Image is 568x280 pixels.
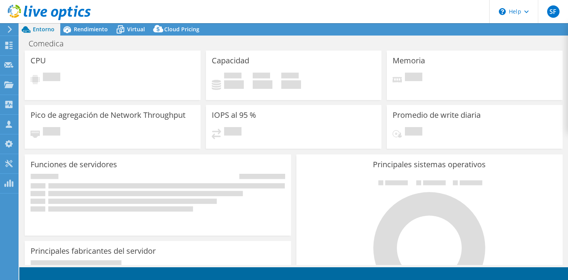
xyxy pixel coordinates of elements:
[405,73,422,83] span: Pendiente
[499,8,506,15] svg: \n
[127,25,145,33] span: Virtual
[393,111,481,119] h3: Promedio de write diaria
[281,73,299,80] span: Total
[212,111,256,119] h3: IOPS al 95 %
[31,247,156,255] h3: Principales fabricantes del servidor
[164,25,199,33] span: Cloud Pricing
[224,80,244,89] h4: 0 GiB
[405,127,422,137] span: Pendiente
[31,160,117,169] h3: Funciones de servidores
[302,160,557,169] h3: Principales sistemas operativos
[31,111,185,119] h3: Pico de agregación de Network Throughput
[212,56,249,65] h3: Capacidad
[393,56,425,65] h3: Memoria
[43,73,60,83] span: Pendiente
[253,73,270,80] span: Libre
[253,80,272,89] h4: 0 GiB
[224,127,241,137] span: Pendiente
[74,25,108,33] span: Rendimiento
[224,73,241,80] span: Used
[547,5,559,18] span: SF
[33,25,54,33] span: Entorno
[25,39,76,48] h1: Comedica
[281,80,301,89] h4: 0 GiB
[43,127,60,137] span: Pendiente
[31,56,46,65] h3: CPU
